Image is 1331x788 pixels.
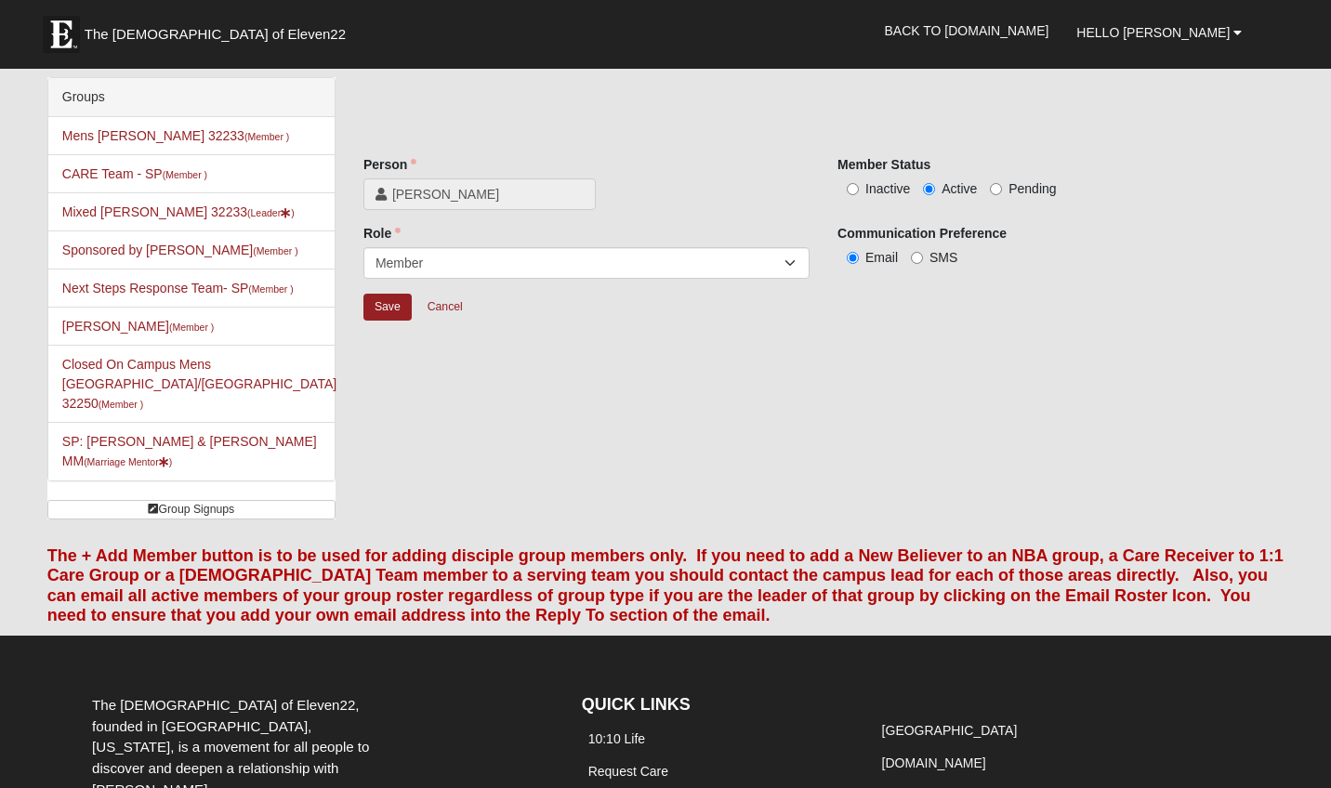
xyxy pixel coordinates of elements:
small: (Marriage Mentor ) [84,456,172,467]
a: SP: [PERSON_NAME] & [PERSON_NAME] MM(Marriage Mentor) [62,434,317,468]
label: Member Status [837,155,930,174]
small: (Member ) [163,169,207,180]
span: Inactive [865,181,910,196]
label: Communication Preference [837,224,1007,243]
a: Mixed [PERSON_NAME] 32233(Leader) [62,204,295,219]
input: Inactive [847,183,859,195]
a: Back to [DOMAIN_NAME] [871,7,1063,54]
span: [PERSON_NAME] [392,185,584,204]
input: SMS [911,252,923,264]
span: Email [865,250,898,265]
font: The + Add Member button is to be used for adding disciple group members only. If you need to add ... [47,546,1284,625]
a: 10:10 Life [588,731,646,746]
a: Group Signups [47,500,336,519]
small: (Member ) [253,245,297,256]
input: Alt+s [363,294,412,321]
a: [PERSON_NAME](Member ) [62,319,215,334]
a: Mens [PERSON_NAME] 32233(Member ) [62,128,290,143]
a: CARE Team - SP(Member ) [62,166,207,181]
input: Email [847,252,859,264]
a: The [DEMOGRAPHIC_DATA] of Eleven22 [33,7,405,53]
h4: QUICK LINKS [582,695,848,716]
small: (Member ) [99,399,143,410]
small: (Member ) [248,283,293,295]
a: Hello [PERSON_NAME] [1062,9,1256,56]
span: Pending [1008,181,1056,196]
a: [GEOGRAPHIC_DATA] [882,723,1018,738]
small: (Member ) [169,322,214,333]
input: Active [923,183,935,195]
div: Groups [48,78,335,117]
small: (Leader ) [247,207,295,218]
a: Next Steps Response Team- SP(Member ) [62,281,294,295]
a: Cancel [415,293,475,322]
span: Hello [PERSON_NAME] [1076,25,1230,40]
span: SMS [929,250,957,265]
small: (Member ) [244,131,289,142]
a: Closed On Campus Mens [GEOGRAPHIC_DATA]/[GEOGRAPHIC_DATA] 32250(Member ) [62,357,336,411]
input: Pending [990,183,1002,195]
a: Sponsored by [PERSON_NAME](Member ) [62,243,298,257]
span: The [DEMOGRAPHIC_DATA] of Eleven22 [85,25,346,44]
label: Role [363,224,401,243]
label: Person [363,155,416,174]
img: Eleven22 logo [43,16,80,53]
span: Active [942,181,977,196]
